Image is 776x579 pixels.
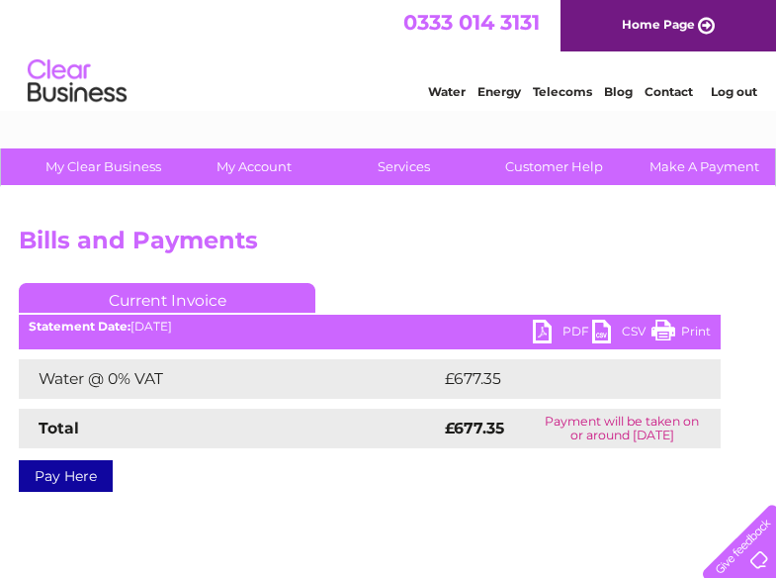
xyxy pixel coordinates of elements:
a: Water [428,84,466,99]
a: CSV [592,320,651,348]
a: Telecoms [533,84,592,99]
strong: £677.35 [445,419,504,437]
td: Payment will be taken on or around [DATE] [523,409,721,448]
a: Customer Help [473,148,636,185]
td: £677.35 [440,359,684,399]
strong: Total [39,419,79,437]
div: [DATE] [19,320,721,334]
a: PDF [533,320,592,348]
a: Log out [711,84,757,99]
img: logo.png [27,51,128,112]
a: Contact [645,84,693,99]
a: My Account [172,148,335,185]
a: Services [322,148,485,185]
a: Print [651,320,711,348]
b: Statement Date: [29,319,130,334]
td: Water @ 0% VAT [19,359,440,399]
a: Current Invoice [19,283,315,313]
a: Pay Here [19,460,113,492]
a: My Clear Business [22,148,185,185]
a: 0333 014 3131 [403,10,540,35]
a: Blog [604,84,633,99]
a: Energy [477,84,521,99]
